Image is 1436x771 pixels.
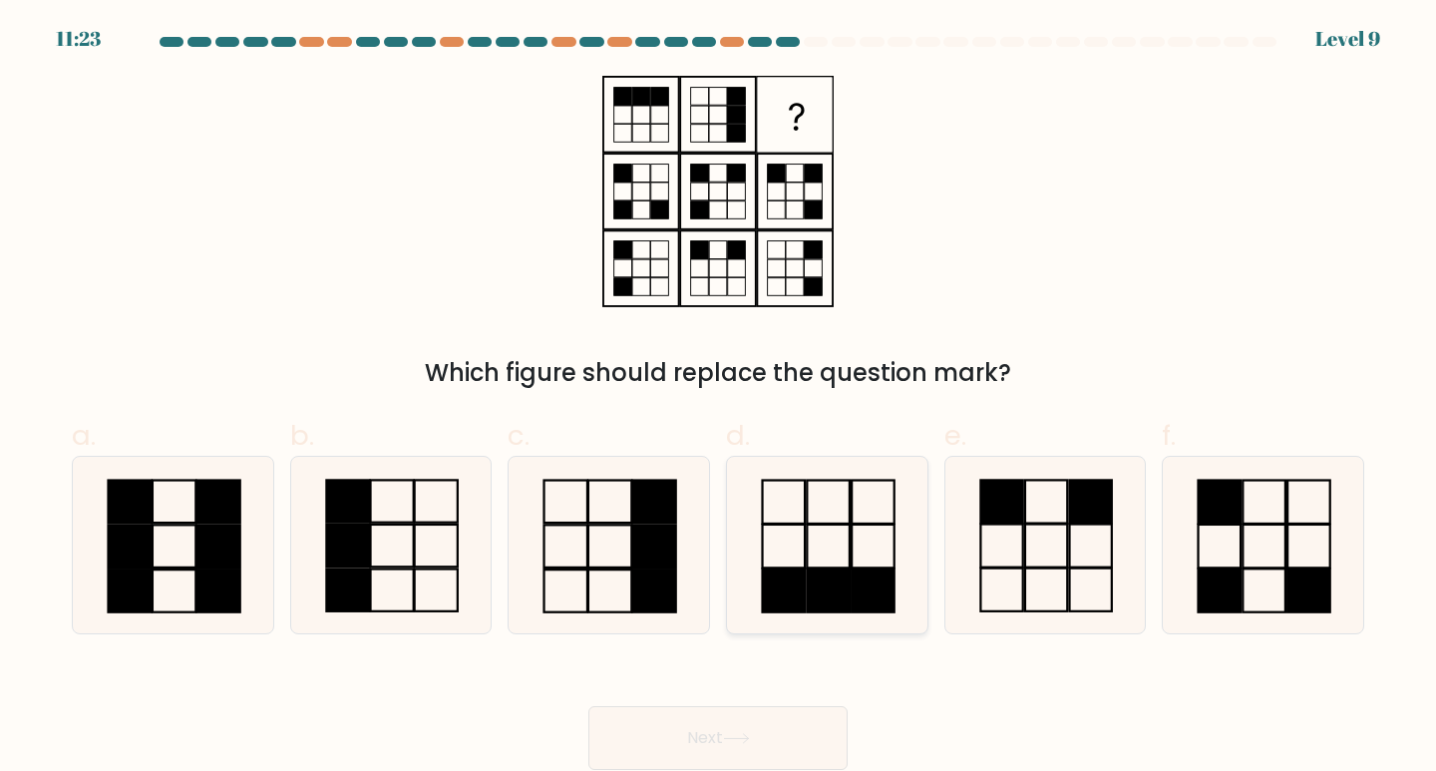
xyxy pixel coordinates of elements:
span: d. [726,416,750,455]
div: 11:23 [56,24,101,54]
div: Which figure should replace the question mark? [84,355,1352,391]
button: Next [588,706,848,770]
span: a. [72,416,96,455]
span: f. [1162,416,1176,455]
span: b. [290,416,314,455]
span: c. [508,416,530,455]
span: e. [944,416,966,455]
div: Level 9 [1315,24,1380,54]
